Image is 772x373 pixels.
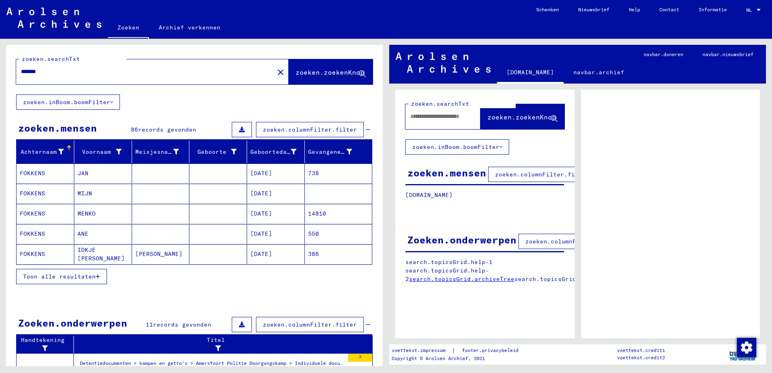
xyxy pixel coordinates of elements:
a: navbar.archief [564,63,634,82]
button: zoeken.columnFilter.filter [256,122,364,137]
font: Voornaam [82,148,111,155]
p: search.topicsGrid.help-1 search.topicsGrid.help-2 search.topicsGrid.manual. [405,258,564,283]
div: Gevangene # [308,145,362,158]
mat-cell: FOKKENS [17,224,74,244]
button: Toon alle resultaten [16,269,107,284]
a: Zoeken [108,18,149,39]
div: Zoeken.onderwerpen [18,316,127,330]
mat-header-cell: Geburtsname [132,140,190,163]
a: [DOMAIN_NAME] [497,63,564,84]
div: Geboortedatum [250,145,306,158]
mat-cell: FOKKENS [17,204,74,224]
mat-label: zoeken.searchTxt [22,55,80,63]
span: Toon alle resultaten [23,273,96,280]
div: zoeken.mensen [18,121,97,135]
a: navbar.doneren [634,45,693,64]
span: records gevonden [138,126,196,133]
span: zoeken.columnFilter.filter [495,171,589,178]
font: Meisjesnaam [135,148,175,155]
mat-cell: [PERSON_NAME] [132,244,190,264]
mat-header-cell: Geburt‏ [189,140,247,163]
font: | [452,346,455,355]
a: navbar.nieuwsbrief [693,45,763,64]
div: Geboorte [193,145,247,158]
button: zoeken.zoekenKnop [289,59,373,84]
div: Achternaam [20,145,74,158]
mat-cell: ANE [74,224,132,244]
div: Meisjesnaam [135,145,189,158]
mat-cell: 14810 [305,204,372,224]
div: Detentiedocumenten > kampen en getto's > Amersfoort Politie Doorgangskamp > Individuele documente... [80,360,344,371]
mat-cell: MIJN [74,184,132,203]
mat-cell: FOKKENS [17,244,74,264]
p: Copyright © Arolsen Archief, 2021 [392,355,528,362]
mat-cell: [DATE] [247,184,305,203]
mat-label: zoeken.searchTxt [411,100,469,107]
font: Achternaam [21,148,57,155]
button: zoeken.inBoom.boomFilter [16,94,120,110]
mat-cell: 738 [305,163,372,183]
font: zoeken.inBoom.boomFilter [412,143,499,151]
mat-header-cell: Vorname [74,140,132,163]
span: zoeken.zoekenKnop [487,113,556,121]
div: Titel [77,336,365,353]
mat-header-cell: Geburtsdatum [247,140,305,163]
mat-icon: close [276,67,285,77]
mat-cell: 386 [305,244,372,264]
img: Toestemming wijzigen [737,338,756,357]
font: Geboortedatum [250,148,298,155]
div: Voornaam [78,145,132,158]
mat-cell: 550 [305,224,372,244]
span: records gevonden [153,321,211,328]
div: Handtekening [20,336,76,353]
img: Arolsen_neg.svg [396,52,491,73]
span: NL [746,7,755,13]
img: yv_logo.png [728,344,758,364]
p: voettekst.credit2 [617,354,665,361]
mat-cell: JAN [74,163,132,183]
font: Geboorte [197,148,227,155]
a: search.topicsGrid.archiveTree [409,275,514,283]
div: zoeken.mensen [407,166,486,180]
button: zoeken.zoekenKnop [480,104,564,129]
font: Gevangene # [308,148,348,155]
span: 86 [131,126,138,133]
span: 11 [146,321,153,328]
font: Titel [207,336,225,344]
button: Duidelijk [273,64,289,80]
mat-cell: FOKKENS [17,184,74,203]
mat-cell: [DATE] [247,204,305,224]
button: zoeken.inBoom.boomFilter [405,139,509,155]
mat-cell: [DATE] [247,244,305,264]
mat-cell: FOKKENS [17,163,74,183]
mat-header-cell: Prisoner # [305,140,372,163]
mat-cell: [DATE] [247,224,305,244]
p: voettekst.credit1 [617,347,665,354]
a: Archief verkennen [149,18,230,37]
mat-cell: IDKJE [PERSON_NAME] [74,244,132,264]
p: [DOMAIN_NAME] [405,191,564,199]
span: zoeken.columnFilter.filter [263,321,357,328]
span: zoeken.zoekenKnop [296,68,364,76]
a: footer.privacybeleid [455,346,528,355]
button: zoeken.columnFilter.filter [518,234,626,249]
div: 3 [348,354,372,362]
mat-cell: MENKO [74,204,132,224]
img: Arolsen_neg.svg [6,8,101,28]
span: zoeken.columnFilter.filter [525,238,619,245]
mat-cell: [DATE] [247,163,305,183]
a: voettekst.impressum [392,346,452,355]
button: zoeken.columnFilter.filter [256,317,364,332]
span: zoeken.columnFilter.filter [263,126,357,133]
font: zoeken.inBoom.boomFilter [23,98,110,106]
mat-header-cell: Nachname [17,140,74,163]
div: Zoeken.onderwerpen [407,233,516,247]
button: zoeken.columnFilter.filter [488,167,596,182]
font: Handtekening [21,336,65,344]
